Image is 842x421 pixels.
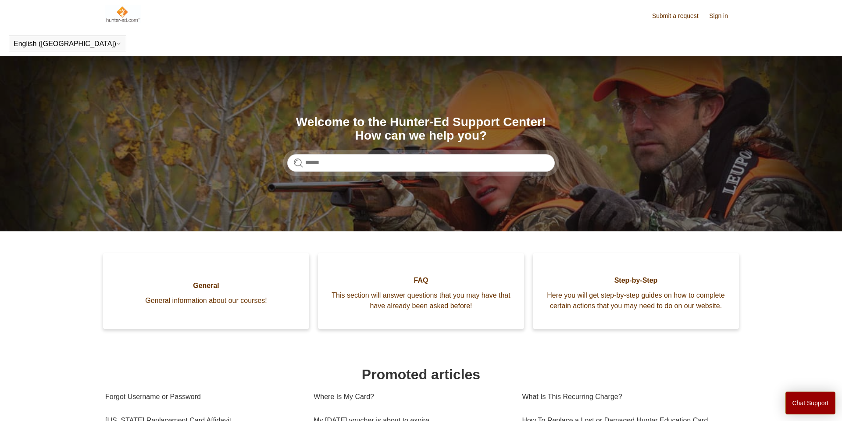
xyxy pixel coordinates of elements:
[287,115,555,143] h1: Welcome to the Hunter-Ed Support Center! How can we help you?
[546,290,726,311] span: Here you will get step-by-step guides on how to complete certain actions that you may need to do ...
[287,154,555,172] input: Search
[105,385,300,409] a: Forgot Username or Password
[331,290,511,311] span: This section will answer questions that you may have that have already been asked before!
[546,275,726,286] span: Step-by-Step
[522,385,730,409] a: What Is This Recurring Charge?
[105,5,141,23] img: Hunter-Ed Help Center home page
[314,385,509,409] a: Where Is My Card?
[105,364,737,385] h1: Promoted articles
[785,392,836,414] button: Chat Support
[116,295,296,306] span: General information about our courses!
[331,275,511,286] span: FAQ
[318,253,524,329] a: FAQ This section will answer questions that you may have that have already been asked before!
[14,40,121,48] button: English ([GEOGRAPHIC_DATA])
[709,11,737,21] a: Sign in
[652,11,707,21] a: Submit a request
[116,281,296,291] span: General
[103,253,309,329] a: General General information about our courses!
[533,253,739,329] a: Step-by-Step Here you will get step-by-step guides on how to complete certain actions that you ma...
